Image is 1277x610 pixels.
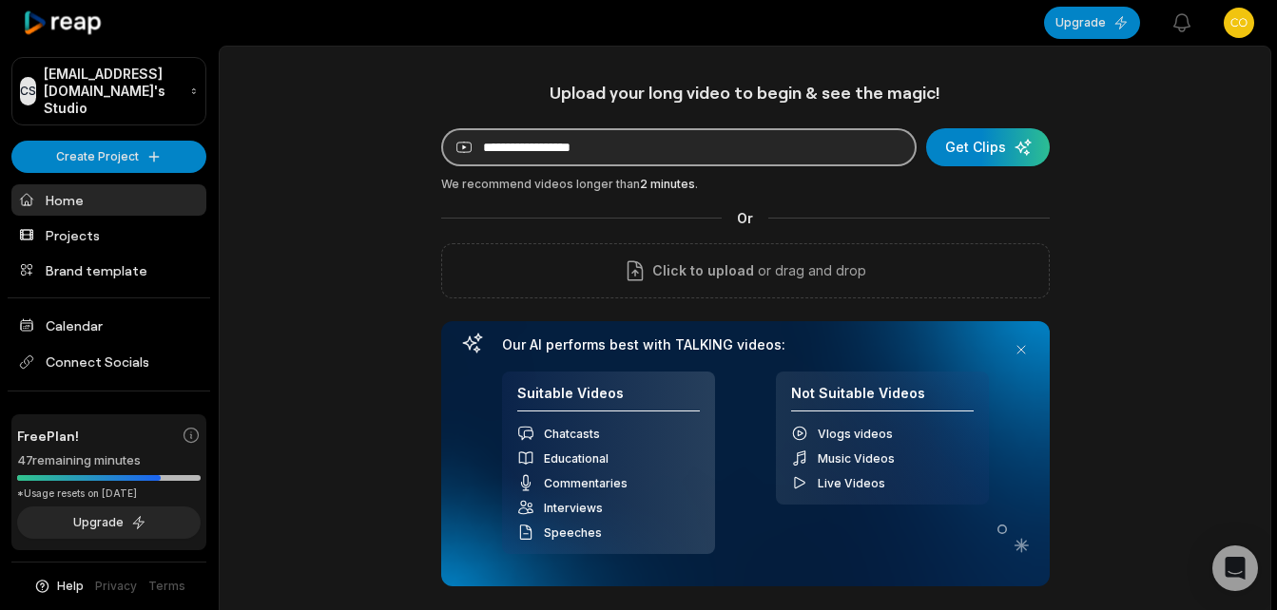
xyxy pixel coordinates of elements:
[517,385,700,412] h4: Suitable Videos
[20,77,36,105] div: CS
[791,385,974,412] h4: Not Suitable Videos
[17,506,201,539] button: Upgrade
[818,451,895,466] span: Music Videos
[818,476,885,490] span: Live Videos
[44,66,183,118] p: [EMAIL_ADDRESS][DOMAIN_NAME]'s Studio
[640,177,695,191] span: 2 minutes
[441,176,1050,193] div: We recommend videos longer than .
[652,259,754,282] span: Click to upload
[544,525,602,540] span: Speeches
[544,501,603,515] span: Interviews
[502,336,989,353] h3: Our AI performs best with TALKING videos:
[95,578,137,595] a: Privacy
[544,427,600,441] span: Chatcasts
[11,184,206,216] a: Home
[722,208,768,228] span: Or
[441,82,1050,104] h1: Upload your long video to begin & see the magic!
[148,578,185,595] a: Terms
[17,486,201,501] div: *Usage resets on [DATE]
[1044,7,1140,39] button: Upgrade
[17,426,79,446] span: Free Plan!
[1212,545,1258,591] div: Open Intercom Messenger
[926,128,1050,166] button: Get Clips
[11,141,206,173] button: Create Project
[11,310,206,341] a: Calendar
[11,219,206,251] a: Projects
[11,345,206,379] span: Connect Socials
[11,255,206,286] a: Brand template
[17,451,201,470] div: 47 remaining minutes
[544,451,609,466] span: Educational
[544,476,628,490] span: Commentaries
[33,578,84,595] button: Help
[57,578,84,595] span: Help
[818,427,893,441] span: Vlogs videos
[754,259,866,282] p: or drag and drop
